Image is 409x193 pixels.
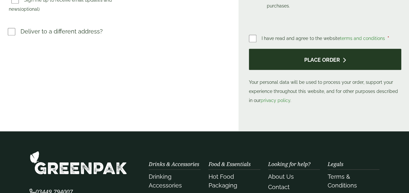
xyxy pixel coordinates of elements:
img: GreenPak Supplies [30,151,127,174]
a: terms and conditions [340,36,385,41]
a: privacy policy [261,98,290,103]
span: I have read and agree to the website [262,36,386,41]
abbr: required [387,36,389,41]
a: About Us [268,173,294,180]
button: Place order [249,49,401,70]
a: Contact [268,184,290,190]
a: Hot Food Packaging [208,173,237,189]
p: Deliver to a different address? [20,27,103,36]
span: (optional) [20,6,40,12]
p: Your personal data will be used to process your order, support your experience throughout this we... [249,49,401,105]
a: Drinking Accessories [149,173,182,189]
a: Terms & Conditions [328,173,357,189]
